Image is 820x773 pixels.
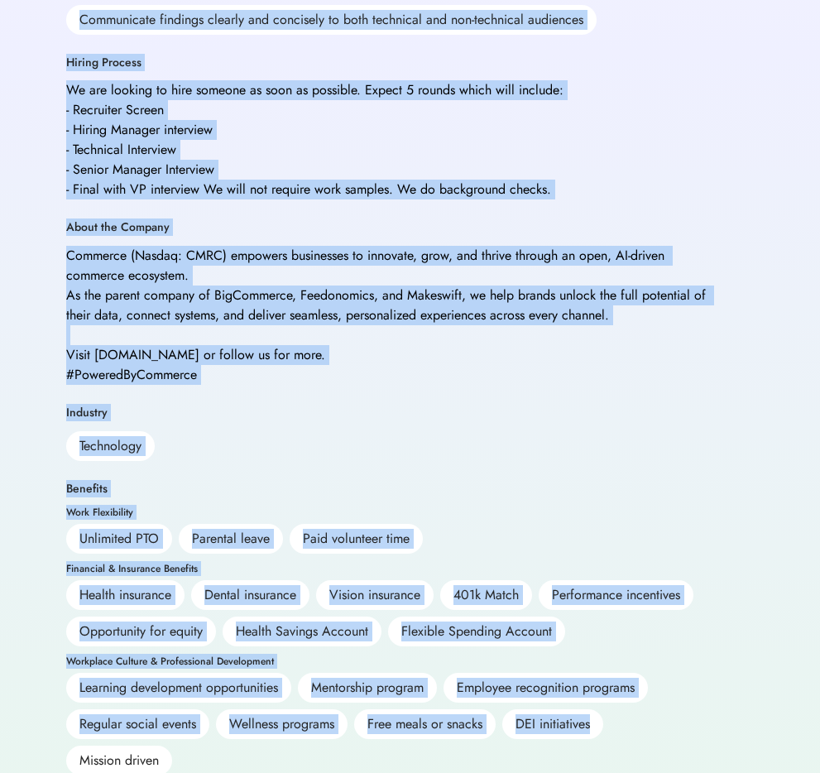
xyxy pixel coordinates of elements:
div: Parental leave [179,524,283,554]
div: Workplace Culture & Professional Development [66,656,274,666]
div: Flexible Spending Account [388,617,565,646]
div: 401k Match [440,580,532,610]
div: Benefits [66,481,108,497]
div: Vision insurance [316,580,434,610]
div: Health insurance [66,580,185,610]
div: Wellness programs [216,709,348,739]
div: Communicate findings clearly and concisely to both technical and non-technical audiences [66,5,597,35]
div: We are looking to hire someone as soon as possible. Expect 5 rounds which will include: - Recruit... [66,80,563,199]
div: Free meals or snacks [354,709,496,739]
div: Employee recognition programs [444,673,648,703]
div: Health Savings Account [223,617,381,646]
div: Performance incentives [539,580,693,610]
div: Dental insurance [191,580,309,610]
div: Work Flexibility [66,507,133,517]
div: Opportunity for equity [66,617,216,646]
div: Hiring Process [66,55,141,71]
div: Technology [66,431,155,461]
div: Paid volunteer time [290,524,423,554]
div: About the Company [66,219,170,236]
div: Financial & Insurance Benefits [66,564,198,574]
div: Industry [66,405,108,421]
div: Unlimited PTO [66,524,172,554]
div: DEI initiatives [502,709,603,739]
div: Learning development opportunities [66,673,291,703]
div: Mentorship program [298,673,437,703]
div: Regular social events [66,709,209,739]
div: Commerce (Nasdaq: CMRC) empowers businesses to innovate, grow, and thrive through an open, AI-dri... [66,246,712,385]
